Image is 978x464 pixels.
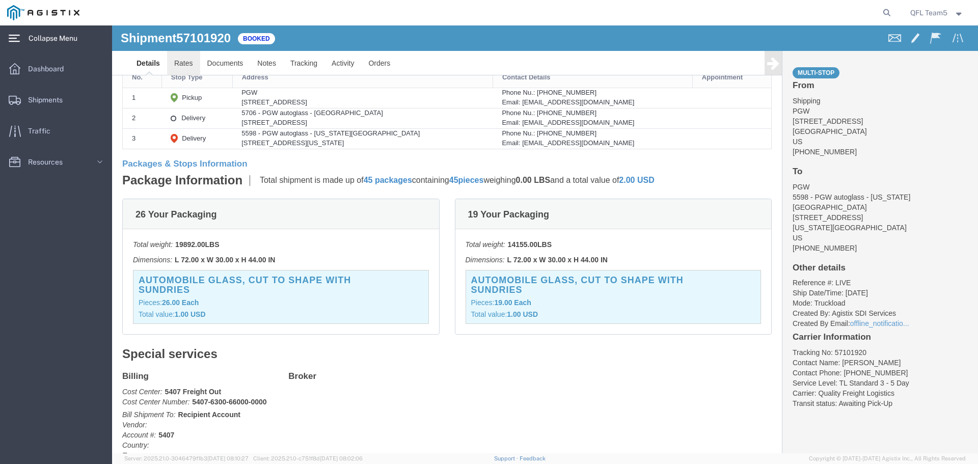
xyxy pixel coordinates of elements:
[124,455,249,461] span: Server: 2025.21.0-3046479f1b3
[1,121,112,141] a: Traffic
[28,152,70,172] span: Resources
[253,455,363,461] span: Client: 2025.21.0-c751f8d
[520,455,546,461] a: Feedback
[7,5,79,20] img: logo
[29,28,85,48] span: Collapse Menu
[1,90,112,110] a: Shipments
[910,7,947,18] span: QFL Team5
[28,121,58,141] span: Traffic
[1,59,112,79] a: Dashboard
[207,455,249,461] span: [DATE] 08:10:27
[28,90,70,110] span: Shipments
[910,7,964,19] button: QFL Team5
[1,152,112,172] a: Resources
[28,59,71,79] span: Dashboard
[809,454,966,463] span: Copyright © [DATE]-[DATE] Agistix Inc., All Rights Reserved
[112,25,978,453] iframe: FS Legacy Container
[494,455,520,461] a: Support
[320,455,363,461] span: [DATE] 08:02:06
